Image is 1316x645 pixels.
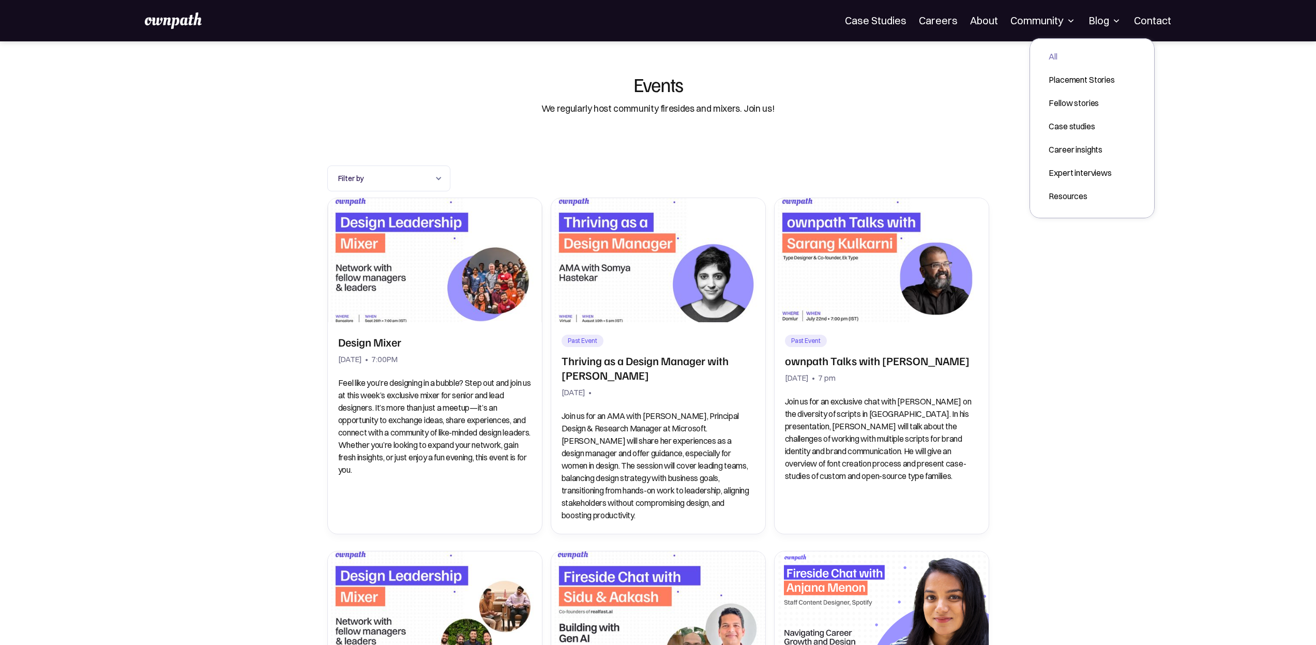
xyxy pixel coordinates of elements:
div: Placement Stories [1049,73,1114,86]
div: Community [1010,14,1076,27]
a: Placement Stories [1040,70,1123,89]
div: Expert interviews [1049,167,1114,179]
p: Join us for an AMA with [PERSON_NAME], Principal Design & Research Manager at Microsoft. [PERSON_... [562,410,755,521]
div: • [365,352,368,367]
a: Past Eventownpath Talks with [PERSON_NAME][DATE]•7 pmJoin us for an exclusive chat with [PERSON_N... [774,198,989,534]
div: Filter by [327,166,450,191]
div: • [588,385,592,400]
a: Fellow stories [1040,94,1123,112]
a: Design Mixer[DATE]•7:00PMFeel like you’re designing in a bubble? Step out and join us at this wee... [327,198,542,534]
div: Blog [1088,14,1122,27]
nav: Blog [1030,38,1154,218]
div: Resources [1049,190,1114,202]
div: 7:00PM [371,352,398,367]
div: Case studies [1049,120,1114,132]
div: 7 pm [818,371,836,385]
a: Careers [919,14,958,27]
a: Expert interviews [1040,163,1123,182]
div: Past Event [791,337,821,345]
a: Contact [1134,14,1171,27]
div: [DATE] [785,371,809,385]
a: Case studies [1040,117,1123,136]
a: Resources [1040,187,1123,205]
a: All [1040,47,1123,66]
p: Feel like you’re designing in a bubble? Step out and join us at this week’s exclusive mixer for s... [338,377,532,476]
h2: ownpath Talks with [PERSON_NAME] [785,353,970,368]
div: Events [633,74,683,94]
h2: Design Mixer [338,335,401,349]
div: Filter by [338,172,429,185]
a: About [970,14,998,27]
div: Fellow stories [1049,97,1114,109]
div: We regularly host community firesides and mixers. Join us! [541,102,775,115]
div: [DATE] [562,385,585,400]
a: Career insights [1040,140,1123,159]
h2: Thriving as a Design Manager with [PERSON_NAME] [562,353,755,382]
a: Case Studies [845,14,906,27]
a: Past EventThriving as a Design Manager with [PERSON_NAME][DATE]•Join us for an AMA with [PERSON_N... [551,198,766,534]
p: Join us for an exclusive chat with [PERSON_NAME] on the diversity of scripts in [GEOGRAPHIC_DATA]... [785,395,978,482]
div: Past Event [568,337,597,345]
div: [DATE] [338,352,362,367]
div: All [1049,50,1114,63]
div: • [812,371,815,385]
div: Career insights [1049,143,1114,156]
